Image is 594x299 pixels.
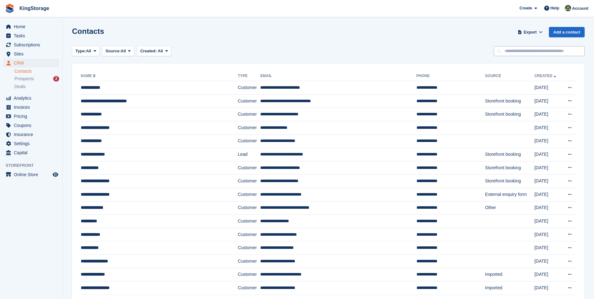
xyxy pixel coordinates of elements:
span: Export [524,29,537,35]
span: Capital [14,148,51,157]
td: Customer [238,108,260,121]
td: External enquiry form [485,188,535,201]
span: Storefront [6,162,62,169]
a: Preview store [52,171,59,178]
td: [DATE] [535,281,562,295]
td: Storefront booking [485,175,535,188]
a: Contacts [14,68,59,74]
td: Customer [238,241,260,255]
a: menu [3,50,59,58]
td: [DATE] [535,121,562,134]
a: Name [81,74,97,78]
td: Imported [485,281,535,295]
a: menu [3,121,59,130]
td: Customer [238,121,260,134]
td: Storefront booking [485,161,535,175]
a: Created [535,74,557,78]
a: menu [3,170,59,179]
td: Customer [238,268,260,281]
td: [DATE] [535,134,562,148]
img: stora-icon-8386f47178a22dfd0bd8f6a31ec36ba5ce8667c1dd55bd0f319d3a0aa187defe.svg [5,4,14,13]
td: Customer [238,281,260,295]
td: Customer [238,94,260,108]
span: Pricing [14,112,51,121]
div: 2 [53,76,59,81]
span: Insurance [14,130,51,139]
span: Create [519,5,532,11]
td: [DATE] [535,268,562,281]
button: Export [516,27,544,37]
td: Customer [238,161,260,175]
button: Type: All [72,46,100,56]
a: Deals [14,83,59,90]
td: [DATE] [535,175,562,188]
td: [DATE] [535,148,562,161]
span: Help [550,5,559,11]
th: Type [238,71,260,81]
a: menu [3,112,59,121]
a: menu [3,59,59,67]
span: All [158,49,163,53]
button: Source: All [102,46,134,56]
span: All [121,48,126,54]
a: menu [3,94,59,102]
span: Analytics [14,94,51,102]
a: Add a contact [549,27,585,37]
button: Created: All [137,46,171,56]
td: [DATE] [535,201,562,215]
td: Storefront booking [485,108,535,121]
td: Customer [238,228,260,241]
span: Created: [140,49,157,53]
td: [DATE] [535,81,562,95]
td: Other [485,201,535,215]
span: Deals [14,84,26,90]
a: menu [3,22,59,31]
td: [DATE] [535,161,562,175]
span: Settings [14,139,51,148]
a: KingStorage [17,3,52,13]
span: All [86,48,91,54]
td: Customer [238,254,260,268]
span: Prospects [14,76,34,82]
a: menu [3,148,59,157]
td: Customer [238,188,260,201]
span: Source: [106,48,121,54]
span: Subscriptions [14,40,51,49]
td: [DATE] [535,188,562,201]
a: menu [3,31,59,40]
td: [DATE] [535,241,562,255]
td: [DATE] [535,215,562,228]
td: Imported [485,268,535,281]
td: Lead [238,148,260,161]
span: Type: [75,48,86,54]
td: [DATE] [535,94,562,108]
span: Coupons [14,121,51,130]
td: [DATE] [535,228,562,241]
th: Email [260,71,416,81]
td: Storefront booking [485,94,535,108]
a: menu [3,103,59,112]
span: Sites [14,50,51,58]
td: [DATE] [535,108,562,121]
img: John King [565,5,571,11]
a: menu [3,40,59,49]
span: CRM [14,59,51,67]
a: Prospects 2 [14,76,59,82]
a: menu [3,130,59,139]
th: Source [485,71,535,81]
h1: Contacts [72,27,104,35]
td: Customer [238,201,260,215]
span: Account [572,5,588,12]
a: menu [3,139,59,148]
span: Invoices [14,103,51,112]
td: Customer [238,81,260,95]
span: Online Store [14,170,51,179]
td: Customer [238,134,260,148]
td: Customer [238,175,260,188]
td: [DATE] [535,254,562,268]
span: Home [14,22,51,31]
th: Phone [416,71,485,81]
td: Storefront booking [485,148,535,161]
span: Tasks [14,31,51,40]
td: Customer [238,215,260,228]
